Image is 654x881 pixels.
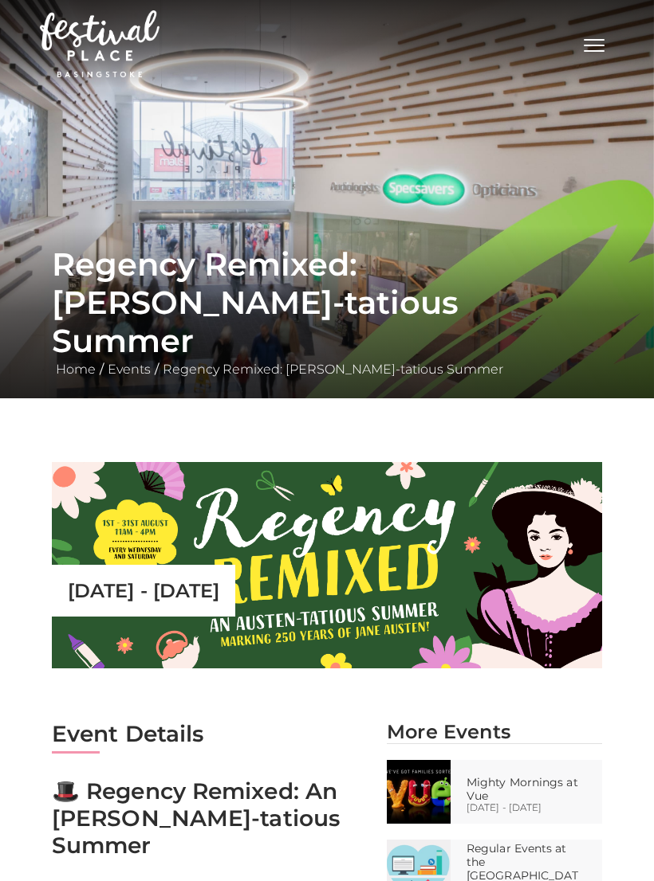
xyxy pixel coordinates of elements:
[375,760,614,824] a: Mighty Mornings at Vue [DATE] - [DATE]
[52,245,602,360] h1: Regency Remixed: [PERSON_NAME]-tatious Summer
[52,777,363,859] h2: 🎩 Regency Remixed: An [PERSON_NAME]-tatious Summer
[467,776,598,803] p: Mighty Mornings at Vue
[159,362,507,377] a: Regency Remixed: [PERSON_NAME]-tatious Summer
[68,579,219,602] p: [DATE] - [DATE]
[574,32,614,55] button: Toggle navigation
[52,362,100,377] a: Home
[104,362,155,377] a: Events
[467,803,598,812] p: [DATE] - [DATE]
[40,245,614,379] div: / /
[40,10,160,77] img: Festival Place Logo
[387,720,602,743] h2: More Events
[52,720,363,747] h2: Event Details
